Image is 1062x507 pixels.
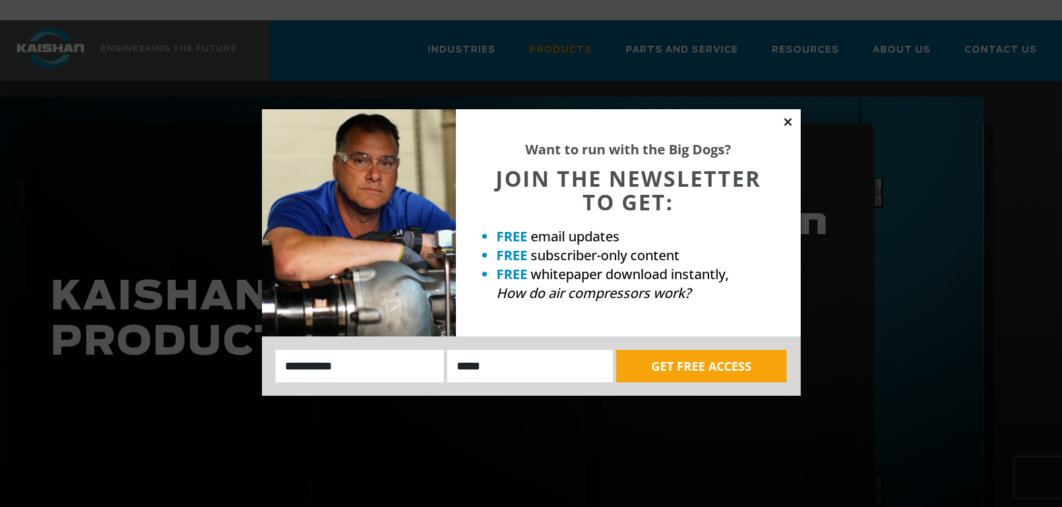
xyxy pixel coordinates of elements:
span: email updates [531,227,620,245]
strong: FREE [496,246,527,264]
span: whitepaper download instantly, [531,265,729,283]
strong: FREE [496,227,527,245]
em: How do air compressors work? [496,284,691,302]
input: Name: [275,350,444,382]
span: JOIN THE NEWSLETTER TO GET: [496,164,761,216]
span: subscriber-only content [531,246,679,264]
strong: FREE [496,265,527,283]
button: GET FREE ACCESS [616,350,787,382]
input: Email [447,350,613,382]
strong: Want to run with the Big Dogs? [525,140,731,158]
button: Close [782,116,794,128]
